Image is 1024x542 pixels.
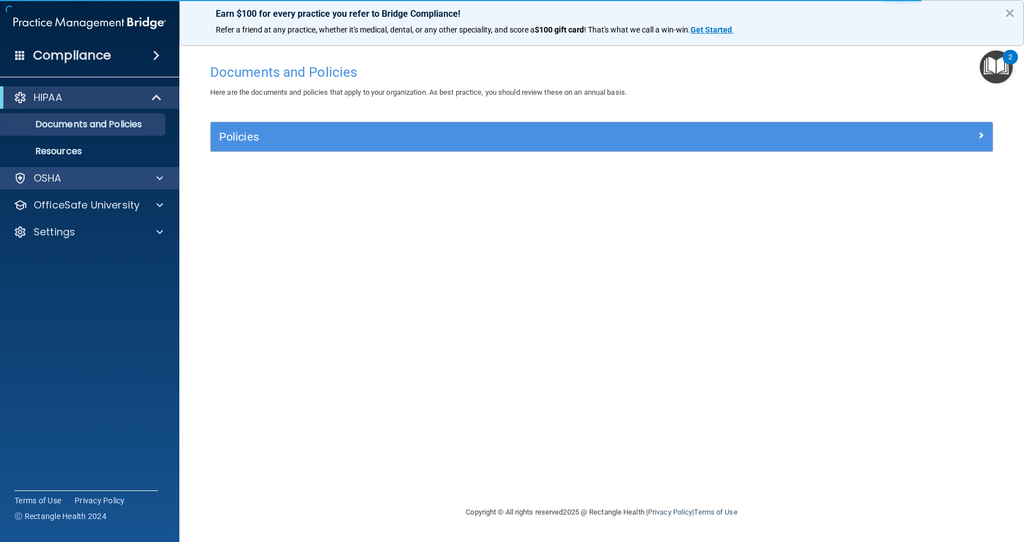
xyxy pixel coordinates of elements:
span: Ⓒ Rectangle Health 2024 [15,511,106,522]
img: PMB logo [13,12,166,34]
a: Terms of Use [15,495,61,506]
span: Here are the documents and policies that apply to your organization. As best practice, you should... [210,88,627,96]
span: ! That's what we call a win-win. [584,25,691,34]
p: Settings [34,225,75,239]
p: OSHA [34,172,62,185]
strong: $100 gift card [535,25,584,34]
h5: Policies [219,131,789,143]
a: OSHA [13,172,163,185]
a: Get Started [691,25,734,34]
a: Settings [13,225,163,239]
a: HIPAA [13,91,163,104]
p: HIPAA [34,91,62,104]
a: Privacy Policy [75,495,125,506]
div: 2 [1008,57,1012,72]
p: Earn $100 for every practice you refer to Bridge Compliance! [216,8,988,19]
a: Terms of Use [694,508,737,516]
p: OfficeSafe University [34,198,140,212]
a: Privacy Policy [648,508,692,516]
p: Resources [7,146,160,157]
p: Documents and Policies [7,119,160,130]
div: Copyright © All rights reserved 2025 @ Rectangle Health | | [397,494,807,530]
a: OfficeSafe University [13,198,163,212]
button: Open Resource Center, 2 new notifications [980,50,1013,84]
span: Refer a friend at any practice, whether it's medical, dental, or any other speciality, and score a [216,25,535,34]
button: Close [1004,4,1015,22]
h4: Documents and Policies [210,65,993,80]
strong: Get Started [691,25,732,34]
a: Policies [219,128,984,146]
h4: Compliance [33,48,111,63]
